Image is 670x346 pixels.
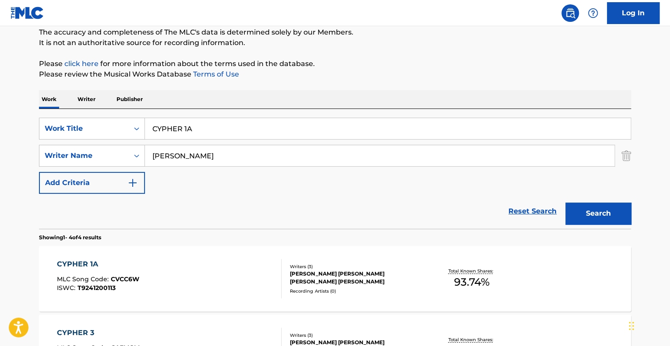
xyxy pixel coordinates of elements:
button: Search [565,203,631,224]
div: Recording Artists ( 0 ) [290,288,422,294]
div: Writer Name [45,150,123,161]
div: Drag [629,313,634,339]
a: Terms of Use [191,70,239,78]
p: Please review the Musical Works Database [39,69,631,80]
p: Work [39,90,59,108]
div: CYPHER 3 [57,328,140,338]
div: Help [584,4,602,22]
span: CVCC6W [111,275,139,283]
p: Publisher [114,90,145,108]
a: CYPHER 1AMLC Song Code:CVCC6WISWC:T9241200113Writers (3)[PERSON_NAME] [PERSON_NAME] [PERSON_NAME]... [39,246,631,311]
div: Writers ( 3 ) [290,332,422,339]
span: T9241200113 [78,284,116,292]
iframe: Chat Widget [626,304,670,346]
a: Reset Search [504,202,561,221]
img: search [565,8,575,18]
p: Please for more information about the terms used in the database. [39,59,631,69]
form: Search Form [39,118,631,229]
span: ISWC : [57,284,78,292]
span: MLC Song Code : [57,275,111,283]
button: Add Criteria [39,172,145,194]
p: The accuracy and completeness of The MLC's data is determined solely by our Members. [39,27,631,38]
p: It is not an authoritative source for recording information. [39,38,631,48]
p: Writer [75,90,98,108]
img: help [588,8,598,18]
img: MLC Logo [11,7,44,19]
p: Showing 1 - 4 of 4 results [39,234,101,241]
a: click here [64,59,99,68]
a: Log In [607,2,659,24]
img: Delete Criterion [621,145,631,167]
p: Total Known Shares: [448,268,495,274]
div: [PERSON_NAME] [PERSON_NAME] [PERSON_NAME] [PERSON_NAME] [290,270,422,286]
div: Work Title [45,123,123,134]
div: Writers ( 3 ) [290,263,422,270]
p: Total Known Shares: [448,336,495,343]
a: Public Search [561,4,579,22]
img: 9d2ae6d4665cec9f34b9.svg [127,178,138,188]
span: 93.74 % [454,274,489,290]
div: CYPHER 1A [57,259,139,269]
